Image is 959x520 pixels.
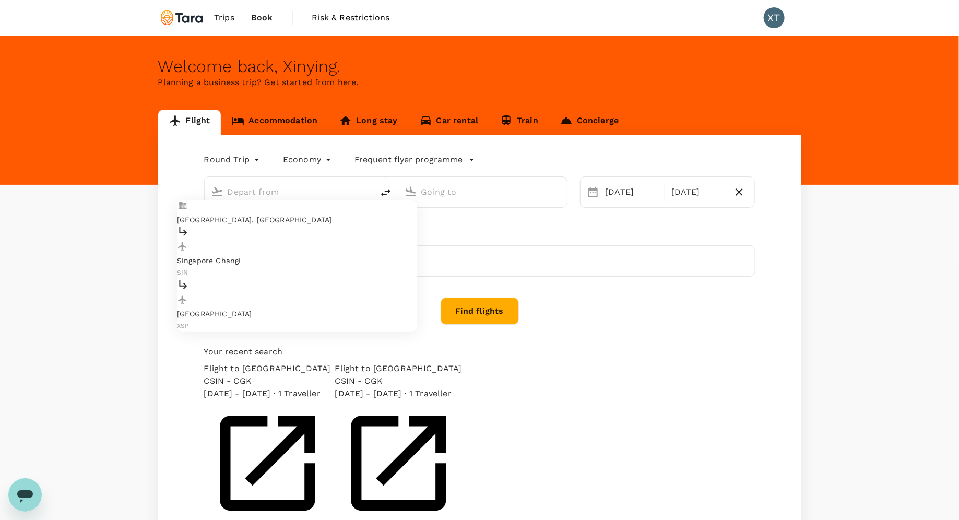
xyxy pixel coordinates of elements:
[204,229,755,241] div: Travellers
[8,478,42,512] iframe: Button to launch messaging window
[221,110,328,135] a: Accommodation
[251,11,273,24] span: Book
[177,309,417,319] p: [GEOGRAPHIC_DATA]
[549,110,630,135] a: Concierge
[177,215,417,225] p: [GEOGRAPHIC_DATA], [GEOGRAPHIC_DATA]
[667,182,728,203] div: [DATE]
[335,362,462,375] div: Flight to [GEOGRAPHIC_DATA]
[177,255,417,266] p: Singapore Changi
[489,110,549,135] a: Train
[354,153,463,166] p: Frequent flyer programme
[601,182,662,203] div: [DATE]
[373,180,398,205] button: delete
[158,6,206,29] img: Tara Climate Ltd
[204,151,263,168] div: Round Trip
[409,110,490,135] a: Car rental
[177,294,187,305] img: flight-icon
[560,191,562,193] button: Open
[335,375,462,387] div: CSIN - CGK
[764,7,785,28] div: XT
[204,387,331,400] div: [DATE] - [DATE] · 1 Traveller
[421,184,545,200] input: Going to
[283,151,334,168] div: Economy
[328,110,408,135] a: Long stay
[158,110,221,135] a: Flight
[228,184,351,200] input: Depart from
[177,200,187,211] img: city-icon
[158,57,801,76] div: Welcome back , Xinying .
[204,362,331,375] div: Flight to [GEOGRAPHIC_DATA]
[335,387,462,400] div: [DATE] - [DATE] · 1 Traveller
[366,191,368,193] button: Close
[177,241,187,252] img: flight-icon
[177,269,188,276] span: SIN
[214,11,234,24] span: Trips
[158,76,801,89] p: Planning a business trip? Get started from here.
[441,298,519,325] button: Find flights
[177,322,189,329] span: XSP
[312,11,390,24] span: Risk & Restrictions
[204,375,331,387] div: CSIN - CGK
[204,346,755,358] p: Your recent search
[354,153,475,166] button: Frequent flyer programme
